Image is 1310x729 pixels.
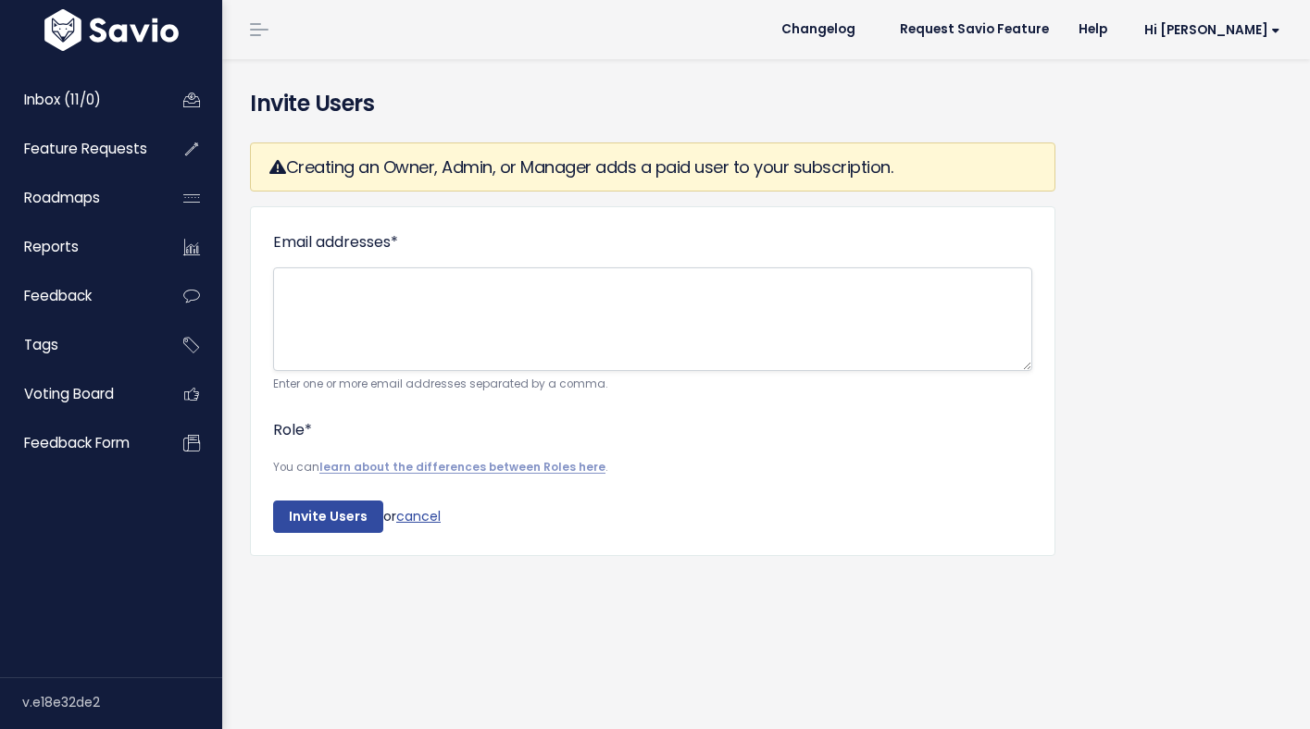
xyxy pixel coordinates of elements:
a: Help [1064,16,1122,43]
a: Roadmaps [5,177,154,219]
span: Reports [24,237,79,256]
a: Feedback form [5,422,154,464]
label: Role [273,417,312,444]
a: Tags [5,324,154,366]
input: Invite Users [273,500,383,534]
a: Feature Requests [5,128,154,170]
span: Feedback form [24,433,130,452]
a: Request Savio Feature [885,16,1064,43]
a: Voting Board [5,373,154,415]
a: Hi [PERSON_NAME] [1122,16,1295,44]
span: Changelog [781,23,855,36]
a: Reports [5,226,154,268]
span: Feature Requests [24,139,147,158]
label: Email addresses [273,229,398,256]
div: v.e18e32de2 [22,678,222,726]
span: Voting Board [24,384,114,403]
img: logo-white.9d6f32f41409.svg [40,9,183,51]
span: Feedback [24,286,92,305]
span: Inbox (11/0) [24,90,101,109]
form: or [273,229,1032,533]
span: Roadmaps [24,188,100,207]
a: learn about the differences between Roles here [319,460,605,475]
span: Hi [PERSON_NAME] [1144,23,1280,37]
h3: Creating an Owner, Admin, or Manager adds a paid user to your subscription. [269,154,1036,179]
a: Inbox (11/0) [5,79,154,121]
a: Feedback [5,275,154,317]
a: cancel [396,506,441,525]
h4: Invite Users [250,87,1282,120]
small: Enter one or more email addresses separated by a comma. [273,375,1032,394]
span: Tags [24,335,58,354]
small: You can . [273,458,1032,477]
